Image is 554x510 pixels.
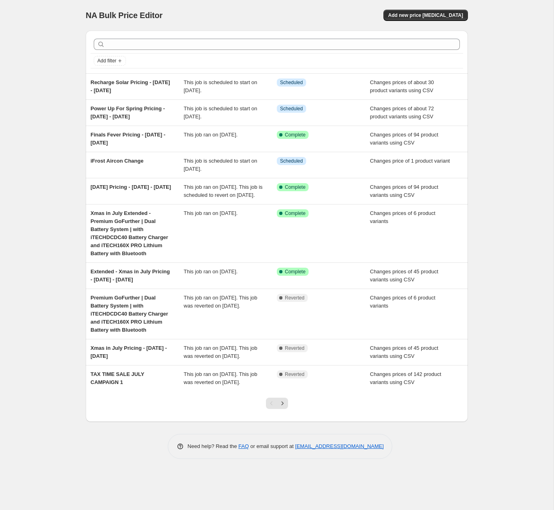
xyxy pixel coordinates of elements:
[184,105,257,120] span: This job is scheduled to start on [DATE].
[280,79,303,86] span: Scheduled
[184,371,257,385] span: This job ran on [DATE]. This job was reverted on [DATE].
[91,345,167,359] span: Xmas in July Pricing - [DATE] - [DATE]
[370,268,439,283] span: Changes prices of 45 product variants using CSV
[370,371,441,385] span: Changes prices of 142 product variants using CSV
[370,295,436,309] span: Changes prices of 6 product variants
[277,398,288,409] button: Next
[285,268,305,275] span: Complete
[184,132,238,138] span: This job ran on [DATE].
[285,184,305,190] span: Complete
[91,184,171,190] span: [DATE] Pricing - [DATE] - [DATE]
[370,345,439,359] span: Changes prices of 45 product variants using CSV
[97,58,116,64] span: Add filter
[370,210,436,224] span: Changes prices of 6 product variants
[187,443,239,449] span: Need help? Read the
[285,132,305,138] span: Complete
[184,79,257,93] span: This job is scheduled to start on [DATE].
[184,210,238,216] span: This job ran on [DATE].
[280,105,303,112] span: Scheduled
[370,79,434,93] span: Changes prices of about 30 product variants using CSV
[184,158,257,172] span: This job is scheduled to start on [DATE].
[370,184,439,198] span: Changes prices of 94 product variants using CSV
[184,295,257,309] span: This job ran on [DATE]. This job was reverted on [DATE].
[388,12,463,19] span: Add new price [MEDICAL_DATA]
[285,371,305,378] span: Reverted
[266,398,288,409] nav: Pagination
[91,105,165,120] span: Power Up For Spring Pricing - [DATE] - [DATE]
[239,443,249,449] a: FAQ
[295,443,384,449] a: [EMAIL_ADDRESS][DOMAIN_NAME]
[370,158,450,164] span: Changes price of 1 product variant
[285,210,305,217] span: Complete
[249,443,295,449] span: or email support at
[370,105,434,120] span: Changes prices of about 72 product variants using CSV
[91,158,144,164] span: iFrost Aircon Change
[91,295,168,333] span: Premium GoFurther | Dual Battery System | with iTECHDCDC40 Battery Charger and iTECH160X PRO Lith...
[370,132,439,146] span: Changes prices of 94 product variants using CSV
[91,210,168,256] span: Xmas in July Extended - Premium GoFurther | Dual Battery System | with iTECHDCDC40 Battery Charge...
[91,79,170,93] span: Recharge Solar Pricing - [DATE] - [DATE]
[86,11,163,20] span: NA Bulk Price Editor
[285,295,305,301] span: Reverted
[184,268,238,275] span: This job ran on [DATE].
[94,56,126,66] button: Add filter
[91,268,170,283] span: Extended - Xmas in July Pricing - [DATE] - [DATE]
[285,345,305,351] span: Reverted
[91,132,165,146] span: Finals Fever Pricing - [DATE] - [DATE]
[184,184,263,198] span: This job ran on [DATE]. This job is scheduled to revert on [DATE].
[91,371,144,385] span: TAX TIME SALE JULY CAMPAIGN 1
[383,10,468,21] button: Add new price [MEDICAL_DATA]
[184,345,257,359] span: This job ran on [DATE]. This job was reverted on [DATE].
[280,158,303,164] span: Scheduled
